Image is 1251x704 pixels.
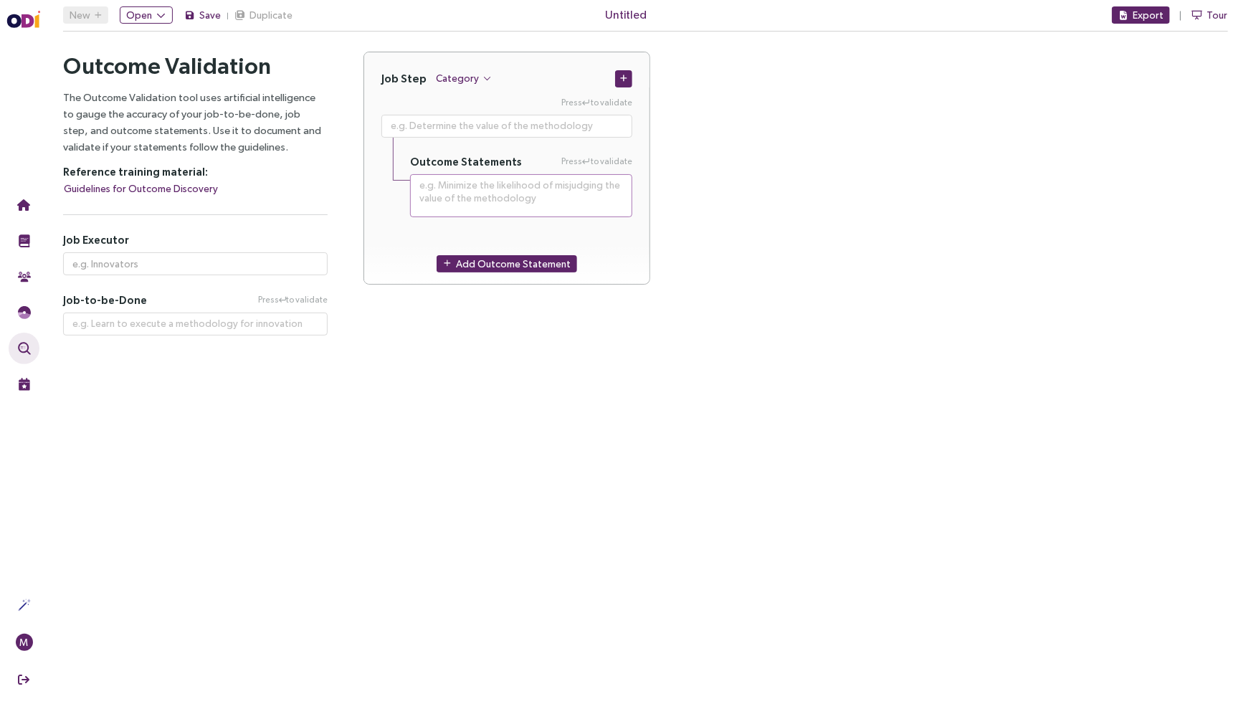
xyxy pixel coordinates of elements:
[606,6,647,24] span: Untitled
[561,155,632,168] span: Press to validate
[9,627,39,658] button: M
[63,180,219,197] button: Guidelines for Outcome Discovery
[63,89,328,155] p: The Outcome Validation tool uses artificial intelligence to gauge the accuracy of your job-to-be-...
[1191,6,1228,24] button: Tour
[381,72,427,85] h4: Job Step
[184,6,222,24] button: Save
[437,255,577,272] button: Add Outcome Statement
[63,6,108,24] button: New
[120,6,173,24] button: Open
[9,297,39,328] button: Needs Framework
[64,181,218,196] span: Guidelines for Outcome Discovery
[1112,6,1170,24] button: Export
[63,293,147,307] span: Job-to-be-Done
[436,70,479,86] span: Category
[410,155,522,168] h5: Outcome Statements
[258,293,328,307] span: Press to validate
[18,270,31,283] img: Community
[9,225,39,257] button: Training
[126,7,152,23] span: Open
[18,306,31,319] img: JTBD Needs Framework
[234,6,293,24] button: Duplicate
[63,252,328,275] input: e.g. Innovators
[9,589,39,621] button: Actions
[18,342,31,355] img: Outcome Validation
[63,166,208,178] strong: Reference training material:
[9,333,39,364] button: Outcome Validation
[63,313,328,336] textarea: Press Enter to validate
[18,378,31,391] img: Live Events
[456,256,571,272] span: Add Outcome Statement
[9,189,39,221] button: Home
[9,261,39,292] button: Community
[18,234,31,247] img: Training
[381,115,632,138] textarea: Press Enter to validate
[63,233,328,247] h5: Job Executor
[1207,7,1227,23] span: Tour
[20,634,29,651] span: M
[199,7,221,23] span: Save
[435,70,493,87] button: Category
[18,599,31,612] img: Actions
[9,664,39,695] button: Sign Out
[1133,7,1164,23] span: Export
[9,368,39,400] button: Live Events
[410,174,632,217] textarea: Press Enter to validate
[63,52,328,80] h2: Outcome Validation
